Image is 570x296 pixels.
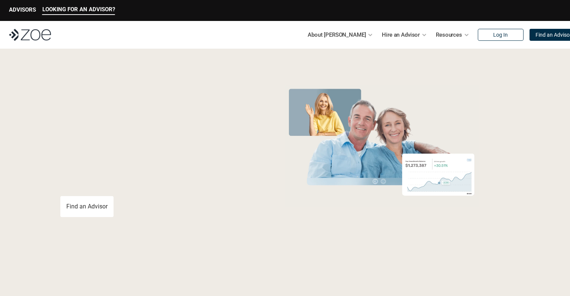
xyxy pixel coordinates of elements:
p: Log In [493,32,508,38]
p: LOOKING FOR AN ADVISOR? [42,6,115,13]
span: Grow Your Wealth [60,83,227,112]
em: The information in the visuals above is for illustrative purposes only and does not represent an ... [278,211,486,216]
p: Find an Advisor [66,203,108,210]
p: About [PERSON_NAME] [308,29,366,40]
p: Resources [436,29,462,40]
a: Log In [478,29,524,41]
p: ADVISORS [9,6,36,13]
span: with a Financial Advisor [60,108,212,162]
p: You deserve an advisor you can trust. [PERSON_NAME], hire, and invest with vetted, fiduciary, fin... [60,169,254,187]
p: Hire an Advisor [382,29,420,40]
a: Find an Advisor [60,196,114,217]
